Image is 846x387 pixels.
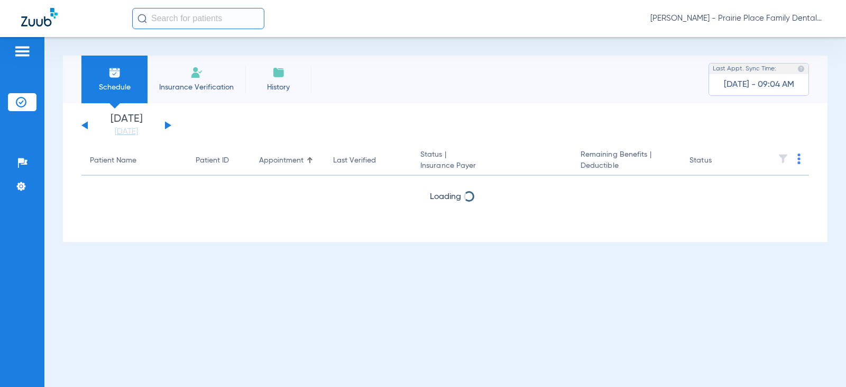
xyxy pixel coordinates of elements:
[272,66,285,79] img: History
[333,155,403,166] div: Last Verified
[778,154,788,164] img: filter.svg
[259,155,316,166] div: Appointment
[21,8,58,26] img: Zuub Logo
[155,82,237,93] span: Insurance Verification
[108,66,121,79] img: Schedule
[797,65,805,73] img: last sync help info
[650,13,825,24] span: [PERSON_NAME] - Prairie Place Family Dental
[681,146,752,176] th: Status
[724,79,794,90] span: [DATE] - 09:04 AM
[430,193,461,201] span: Loading
[137,14,147,23] img: Search Icon
[797,154,801,164] img: group-dot-blue.svg
[259,155,304,166] div: Appointment
[253,82,304,93] span: History
[713,64,776,74] span: Last Appt. Sync Time:
[14,45,31,58] img: hamburger-icon
[196,155,229,166] div: Patient ID
[190,66,203,79] img: Manual Insurance Verification
[196,155,242,166] div: Patient ID
[90,155,179,166] div: Patient Name
[581,160,673,172] span: Deductible
[420,160,564,172] span: Insurance Payer
[95,127,158,137] a: [DATE]
[89,82,140,93] span: Schedule
[572,146,681,176] th: Remaining Benefits |
[412,146,572,176] th: Status |
[132,8,264,29] input: Search for patients
[90,155,136,166] div: Patient Name
[333,155,376,166] div: Last Verified
[95,114,158,137] li: [DATE]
